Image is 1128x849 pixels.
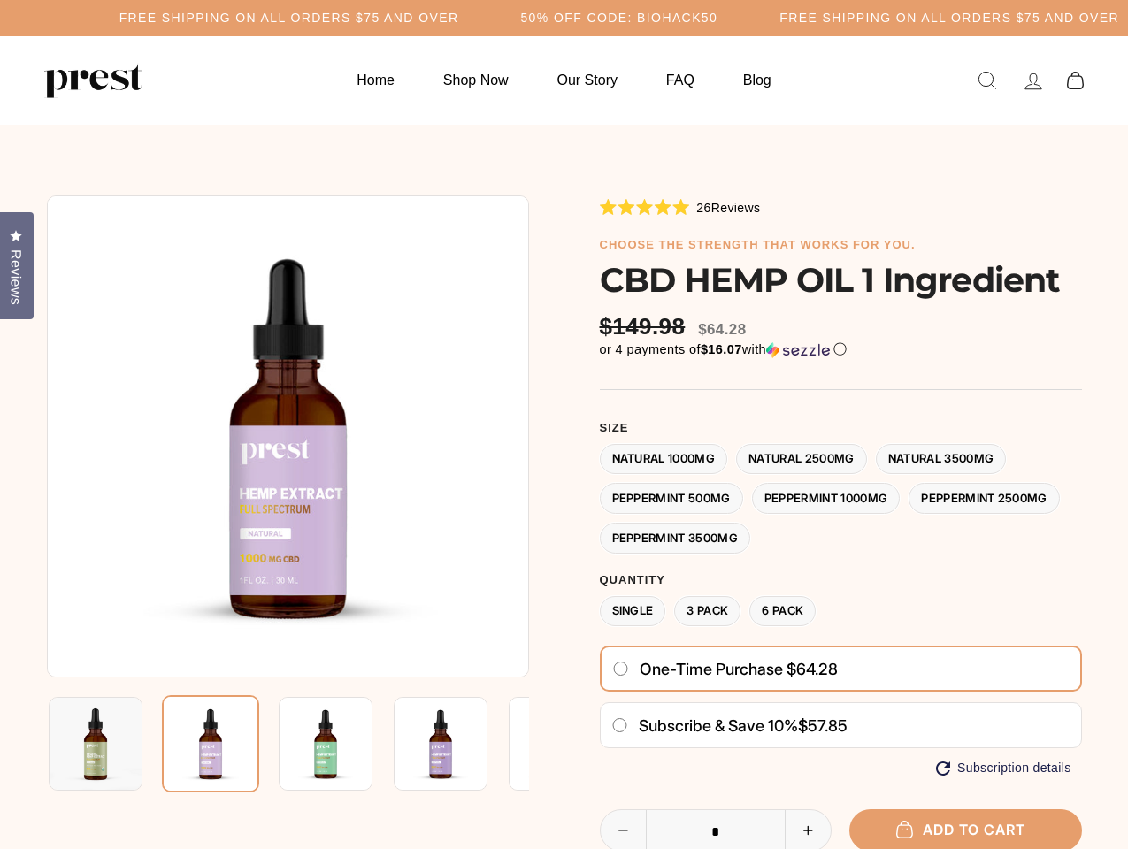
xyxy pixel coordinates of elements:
input: Subscribe & save 10%$57.85 [611,718,628,732]
a: Shop Now [421,63,531,97]
img: CBD HEMP OIL 1 Ingredient [394,697,487,791]
span: 26 [696,201,710,215]
label: Peppermint 2500MG [909,483,1060,514]
span: Subscribe & save 10% [639,716,798,735]
h5: 50% OFF CODE: BIOHACK50 [520,11,717,26]
a: Home [334,63,417,97]
span: $16.07 [701,342,742,356]
div: or 4 payments of$16.07withSezzle Click to learn more about Sezzle [600,341,1082,358]
a: Blog [721,63,794,97]
h1: CBD HEMP OIL 1 Ingredient [600,260,1082,300]
a: FAQ [644,63,717,97]
span: $57.85 [798,716,848,735]
label: Size [600,421,1082,435]
img: Sezzle [766,342,830,358]
ul: Primary [334,63,793,97]
img: CBD HEMP OIL 1 Ingredient [279,697,372,791]
label: Quantity [600,573,1082,587]
label: Peppermint 1000MG [752,483,901,514]
label: Natural 2500MG [736,444,867,475]
img: PREST ORGANICS [44,63,142,98]
span: Add to cart [905,821,1025,838]
label: 6 Pack [749,596,816,627]
span: Reviews [4,249,27,305]
div: 26Reviews [600,197,761,217]
input: One-time purchase $64.28 [612,662,629,676]
label: Single [600,596,666,627]
h5: Free Shipping on all orders $75 and over [119,11,459,26]
img: CBD HEMP OIL 1 Ingredient [47,195,529,677]
span: $64.28 [698,321,746,338]
label: 3 Pack [674,596,740,627]
button: Subscription details [936,761,1070,776]
label: Natural 3500MG [876,444,1007,475]
div: or 4 payments of with [600,341,1082,358]
img: CBD HEMP OIL 1 Ingredient [162,695,259,792]
span: One-time purchase $64.28 [640,660,838,679]
label: Peppermint 500MG [600,483,743,514]
label: Natural 1000MG [600,444,728,475]
h5: Free Shipping on all orders $75 and over [779,11,1119,26]
span: Subscription details [957,761,1070,776]
img: CBD HEMP OIL 1 Ingredient [49,697,142,791]
span: $149.98 [600,313,690,340]
h6: choose the strength that works for you. [600,238,1082,252]
label: Peppermint 3500MG [600,523,751,554]
span: Reviews [711,201,761,215]
img: CBD HEMP OIL 1 Ingredient [509,697,602,791]
a: Our Story [535,63,640,97]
